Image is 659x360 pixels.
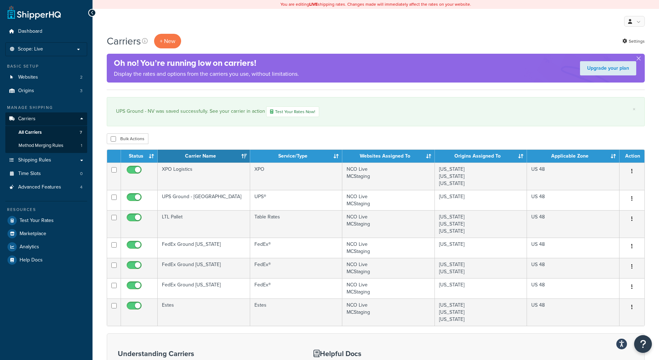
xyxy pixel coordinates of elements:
td: [US_STATE] [US_STATE] [435,258,527,278]
td: NCO Live MCStaging [342,163,435,190]
td: [US_STATE] [US_STATE] [US_STATE] [435,298,527,326]
td: FedEx® [250,238,342,258]
li: Shipping Rules [5,154,87,167]
span: 7 [80,129,82,136]
td: Table Rates [250,210,342,238]
a: Help Docs [5,254,87,266]
span: Advanced Features [18,184,61,190]
td: US 48 [527,190,620,210]
td: NCO Live MCStaging [342,298,435,326]
td: [US_STATE] [435,238,527,258]
h3: Understanding Carriers [118,350,296,358]
li: Time Slots [5,167,87,180]
td: Estes [158,298,250,326]
li: Websites [5,71,87,84]
span: Websites [18,74,38,80]
li: Method Merging Rules [5,139,87,152]
td: LTL Pallet [158,210,250,238]
th: Applicable Zone: activate to sort column ascending [527,150,620,163]
a: ShipperHQ Home [7,5,61,20]
td: Estes [250,298,342,326]
a: × [633,106,636,112]
span: 4 [80,184,83,190]
button: + New [154,34,181,48]
span: 1 [81,143,82,149]
button: Open Resource Center [634,335,652,353]
span: All Carriers [19,129,42,136]
a: Origins 3 [5,84,87,97]
td: US 48 [527,278,620,298]
div: Basic Setup [5,63,87,69]
a: Dashboard [5,25,87,38]
span: Carriers [18,116,36,122]
div: Manage Shipping [5,105,87,111]
td: FedEx® [250,258,342,278]
a: Upgrade your plan [580,61,636,75]
td: NCO Live MCStaging [342,258,435,278]
li: Origins [5,84,87,97]
td: XPO [250,163,342,190]
td: US 48 [527,163,620,190]
li: Advanced Features [5,181,87,194]
td: [US_STATE] [US_STATE] [US_STATE] [435,163,527,190]
div: UPS Ground - NV was saved successfully. See your carrier in action [116,106,636,117]
td: [US_STATE] [435,190,527,210]
span: Time Slots [18,171,41,177]
th: Origins Assigned To: activate to sort column ascending [435,150,527,163]
td: FedEx® [250,278,342,298]
th: Service/Type: activate to sort column ascending [250,150,342,163]
span: Shipping Rules [18,157,51,163]
span: 2 [80,74,83,80]
th: Carrier Name: activate to sort column ascending [158,150,250,163]
span: Origins [18,88,34,94]
td: FedEx Ground [US_STATE] [158,258,250,278]
span: Help Docs [20,257,43,263]
span: Dashboard [18,28,42,35]
th: Status: activate to sort column ascending [121,150,158,163]
li: Carriers [5,112,87,153]
span: Marketplace [20,231,46,237]
div: Resources [5,207,87,213]
td: US 48 [527,238,620,258]
td: XPO Logistics [158,163,250,190]
a: Test Your Rates Now! [266,106,319,117]
span: 3 [80,88,83,94]
span: Analytics [20,244,39,250]
a: Advanced Features 4 [5,181,87,194]
td: [US_STATE] [US_STATE] [US_STATE] [435,210,527,238]
a: Marketplace [5,227,87,240]
button: Bulk Actions [107,133,148,144]
td: UPS® [250,190,342,210]
a: Method Merging Rules 1 [5,139,87,152]
td: US 48 [527,258,620,278]
td: NCO Live MCStaging [342,238,435,258]
th: Websites Assigned To: activate to sort column ascending [342,150,435,163]
span: Scope: Live [18,46,43,52]
td: [US_STATE] [435,278,527,298]
h3: Helpful Docs [313,350,406,358]
span: Test Your Rates [20,218,54,224]
a: All Carriers 7 [5,126,87,139]
h1: Carriers [107,34,141,48]
a: Websites 2 [5,71,87,84]
h4: Oh no! You’re running low on carriers! [114,57,299,69]
span: Method Merging Rules [19,143,63,149]
a: Test Your Rates [5,214,87,227]
td: NCO Live MCStaging [342,210,435,238]
td: UPS Ground - [GEOGRAPHIC_DATA] [158,190,250,210]
td: FedEx Ground [US_STATE] [158,278,250,298]
span: 0 [80,171,83,177]
td: NCO Live MCStaging [342,190,435,210]
td: NCO Live MCStaging [342,278,435,298]
a: Time Slots 0 [5,167,87,180]
b: LIVE [309,1,318,7]
a: Settings [622,36,645,46]
p: Display the rates and options from the carriers you use, without limitations. [114,69,299,79]
li: All Carriers [5,126,87,139]
a: Analytics [5,240,87,253]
